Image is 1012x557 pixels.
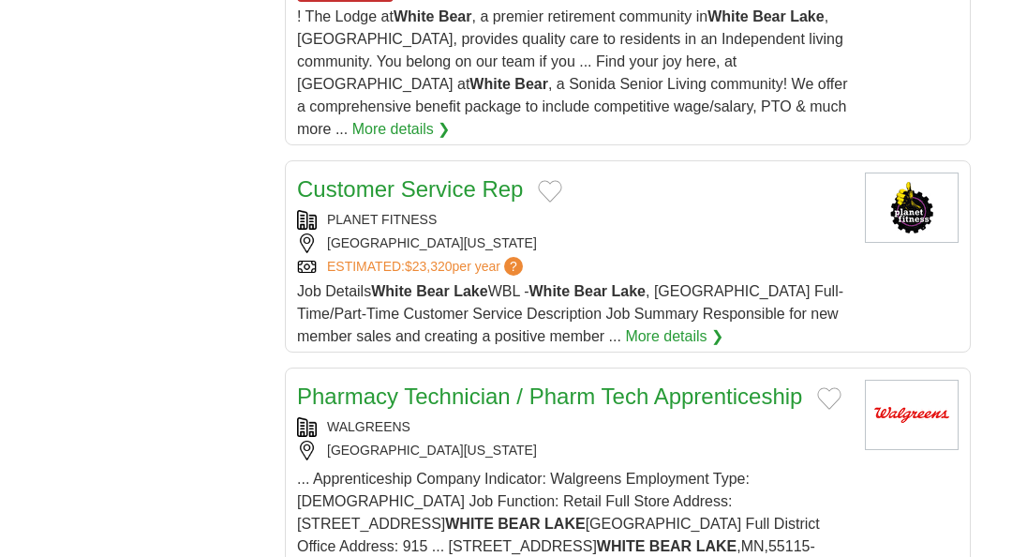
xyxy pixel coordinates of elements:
[752,8,786,24] strong: Bear
[625,325,723,348] a: More details ❯
[529,283,571,299] strong: White
[707,8,749,24] strong: White
[514,76,548,92] strong: Bear
[454,283,487,299] strong: Lake
[696,538,737,554] strong: LAKE
[297,283,843,344] span: Job Details WBL - , [GEOGRAPHIC_DATA] Full-Time/Part-Time Customer Service Description Job Summar...
[297,384,802,409] a: Pharmacy Technician / Pharm Tech Apprenticeship
[352,118,451,141] a: More details ❯
[297,8,848,137] span: ! The Lodge at , a premier retirement community in , [GEOGRAPHIC_DATA], provides quality care to ...
[297,176,523,202] a: Customer Service Rep
[327,257,527,277] a: ESTIMATED:$23,320per year?
[297,233,850,253] div: [GEOGRAPHIC_DATA][US_STATE]
[405,259,453,274] span: $23,320
[865,173,959,243] img: Planet Fitness logo
[371,283,412,299] strong: White
[597,538,646,554] strong: WHITE
[865,380,959,450] img: Walgreens logo
[439,8,472,24] strong: Bear
[649,538,692,554] strong: BEAR
[469,76,511,92] strong: White
[504,257,523,276] span: ?
[790,8,824,24] strong: Lake
[574,283,608,299] strong: Bear
[498,516,540,532] strong: BEAR
[538,180,562,203] button: Add to favorite jobs
[817,387,841,410] button: Add to favorite jobs
[416,283,450,299] strong: Bear
[297,441,850,460] div: [GEOGRAPHIC_DATA][US_STATE]
[327,419,410,434] a: WALGREENS
[445,516,494,532] strong: WHITE
[612,283,646,299] strong: Lake
[544,516,586,532] strong: LAKE
[327,212,437,227] a: PLANET FITNESS
[394,8,435,24] strong: White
